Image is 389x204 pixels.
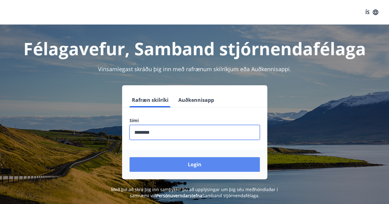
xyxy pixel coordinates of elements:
[129,93,171,107] button: Rafræn skilríki
[98,65,291,73] span: Vinsamlegast skráðu þig inn með rafrænum skilríkjum eða Auðkennisappi.
[129,117,260,124] label: Sími
[156,193,202,198] a: Persónuverndarstefna
[362,7,382,18] button: ÍS
[176,93,216,107] button: Auðkennisapp
[111,187,278,198] span: Með því að skrá þig inn samþykkir þú að upplýsingar um þig séu meðhöndlaðar í samræmi við Samband...
[129,157,260,172] button: Login
[7,37,382,60] h1: Félagavefur, Samband stjórnendafélaga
